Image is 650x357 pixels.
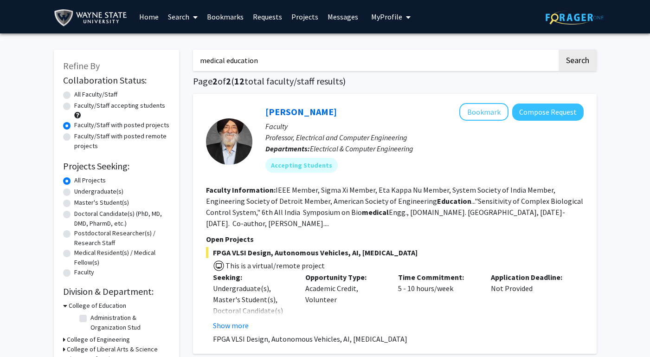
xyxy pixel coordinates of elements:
[265,121,584,132] p: Faculty
[74,209,170,228] label: Doctoral Candidate(s) (PhD, MD, DMD, PharmD, etc.)
[90,313,167,332] label: Administration & Organization Stud
[63,75,170,86] h2: Collaboration Status:
[74,228,170,248] label: Postdoctoral Researcher(s) / Research Staff
[226,75,231,87] span: 2
[74,175,106,185] label: All Projects
[484,272,577,331] div: Not Provided
[74,101,165,110] label: Faculty/Staff accepting students
[265,144,310,153] b: Departments:
[74,131,170,151] label: Faculty/Staff with posted remote projects
[74,120,169,130] label: Faculty/Staff with posted projects
[459,103,508,121] button: Add Harpreet Singh to Bookmarks
[206,185,276,195] b: Faculty Information:
[305,272,384,283] p: Opportunity Type:
[54,7,131,28] img: Wayne State University Logo
[206,234,584,245] p: Open Projects
[135,0,163,33] a: Home
[74,198,129,208] label: Master's Student(s)
[63,60,100,71] span: Refine By
[546,10,604,25] img: ForagerOne Logo
[63,161,170,172] h2: Projects Seeking:
[74,248,170,267] label: Medical Resident(s) / Medical Fellow(s)
[206,185,583,228] fg-read-more: IEEE Member, Sigma Xi Member, Eta Kappa Nu Member, System Society of India Member, Engineering So...
[398,272,477,283] p: Time Commitment:
[323,0,363,33] a: Messages
[163,0,202,33] a: Search
[512,104,584,121] button: Compose Request to Harpreet Singh
[193,76,597,87] h1: Page of ( total faculty/staff results)
[212,75,218,87] span: 2
[298,272,391,331] div: Academic Credit, Volunteer
[193,50,557,71] input: Search Keywords
[63,286,170,297] h2: Division & Department:
[287,0,323,33] a: Projects
[371,12,402,21] span: My Profile
[265,158,338,173] mat-chip: Accepting Students
[310,144,413,153] span: Electrical & Computer Engineering
[265,132,584,143] p: Professor, Electrical and Computer Engineering
[213,320,249,331] button: Show more
[69,301,126,311] h3: College of Education
[74,187,123,196] label: Undergraduate(s)
[213,272,292,283] p: Seeking:
[202,0,248,33] a: Bookmarks
[74,90,117,99] label: All Faculty/Staff
[437,196,471,206] b: Education
[362,208,389,217] b: medical
[67,344,158,354] h3: College of Liberal Arts & Science
[213,333,584,344] p: FPGA VLSI Design, Autonomous Vehicles, AI, [MEDICAL_DATA]
[206,247,584,258] span: FPGA VLSI Design, Autonomous Vehicles, AI, [MEDICAL_DATA]
[248,0,287,33] a: Requests
[225,261,325,270] span: This is a virtual/remote project
[491,272,570,283] p: Application Deadline:
[559,50,597,71] button: Search
[234,75,245,87] span: 12
[67,335,130,344] h3: College of Engineering
[391,272,484,331] div: 5 - 10 hours/week
[7,315,39,350] iframe: Chat
[265,106,337,117] a: [PERSON_NAME]
[74,267,94,277] label: Faculty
